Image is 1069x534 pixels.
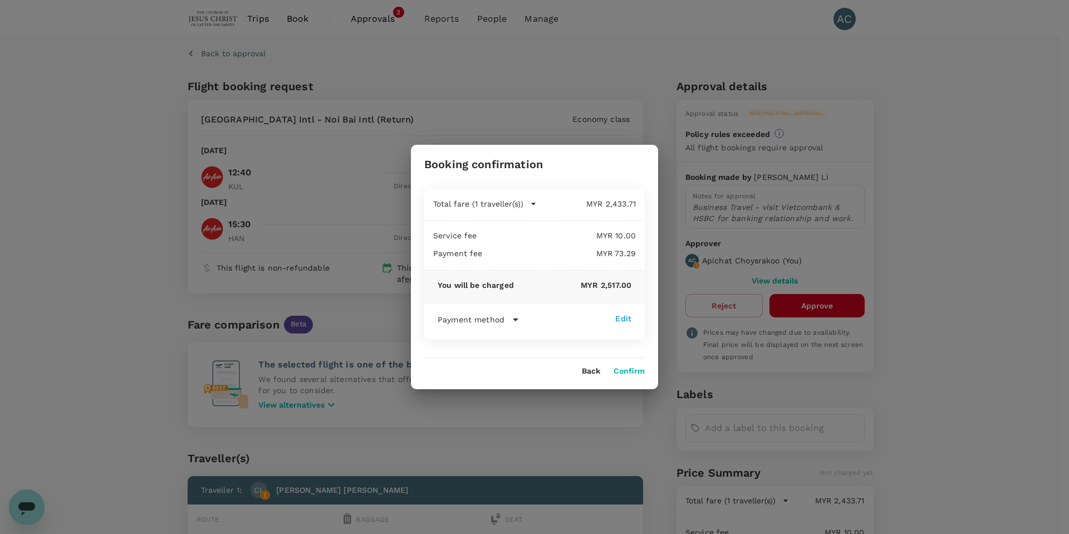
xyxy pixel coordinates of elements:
p: MYR 2,433.71 [537,198,636,209]
h3: Booking confirmation [424,158,543,171]
p: Payment fee [433,248,483,259]
p: MYR 73.29 [483,248,636,259]
p: MYR 2,517.00 [514,280,631,291]
div: Edit [615,313,631,324]
p: Payment method [438,314,504,325]
p: Service fee [433,230,477,241]
button: Confirm [614,367,645,376]
p: You will be charged [438,280,514,291]
button: Back [582,367,600,376]
button: Total fare (1 traveller(s)) [433,198,537,209]
p: Total fare (1 traveller(s)) [433,198,523,209]
p: MYR 10.00 [477,230,636,241]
